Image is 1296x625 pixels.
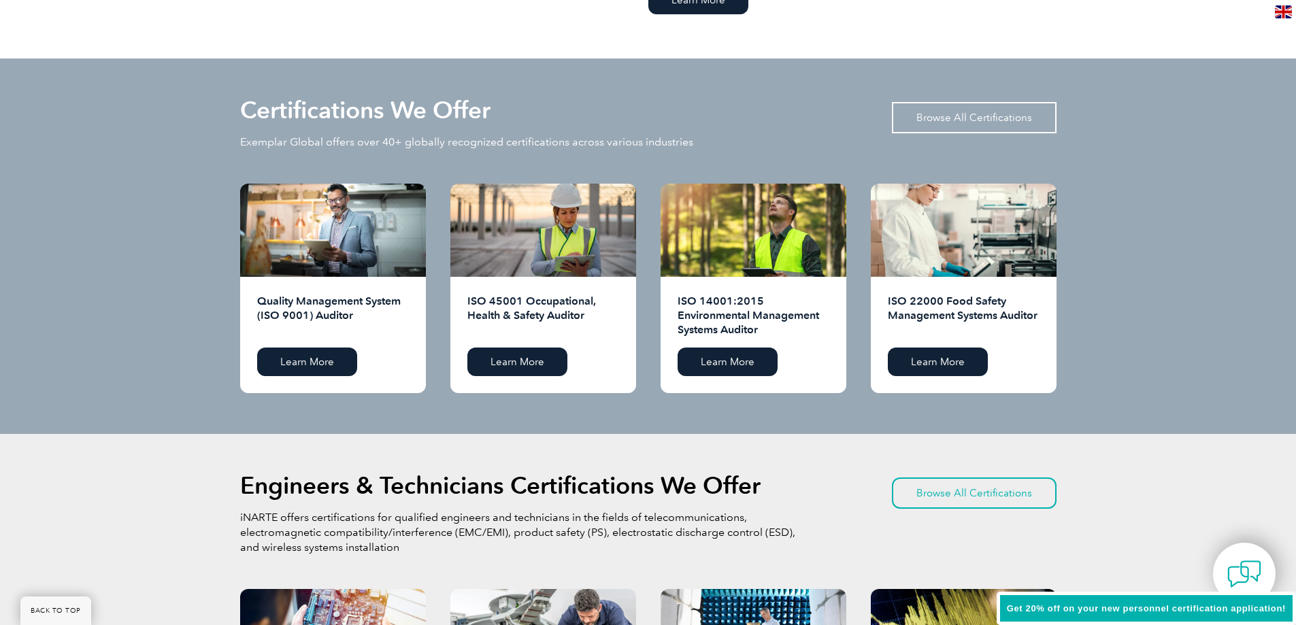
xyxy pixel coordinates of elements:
img: contact-chat.png [1227,557,1261,591]
a: Learn More [467,348,567,376]
h2: ISO 14001:2015 Environmental Management Systems Auditor [678,294,829,337]
h2: ISO 45001 Occupational, Health & Safety Auditor [467,294,619,337]
h2: Certifications We Offer [240,99,491,121]
a: Learn More [257,348,357,376]
p: Exemplar Global offers over 40+ globally recognized certifications across various industries [240,135,693,150]
a: BACK TO TOP [20,596,91,625]
a: Learn More [678,348,778,376]
h2: Quality Management System (ISO 9001) Auditor [257,294,409,337]
a: Browse All Certifications [892,477,1057,509]
img: en [1275,5,1292,18]
a: Learn More [888,348,988,376]
p: iNARTE offers certifications for qualified engineers and technicians in the fields of telecommuni... [240,510,798,555]
h2: ISO 22000 Food Safety Management Systems Auditor [888,294,1040,337]
h2: Engineers & Technicians Certifications We Offer [240,475,761,496]
span: Get 20% off on your new personnel certification application! [1007,603,1286,613]
a: Browse All Certifications [892,102,1057,133]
